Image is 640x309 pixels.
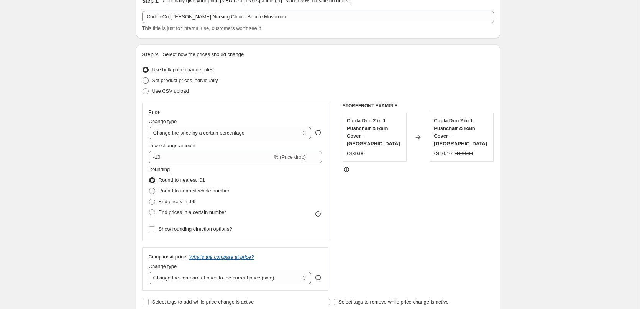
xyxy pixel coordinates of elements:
[338,299,449,305] span: Select tags to remove while price change is active
[162,51,244,58] p: Select how the prices should change
[149,263,177,269] span: Change type
[149,151,272,163] input: -15
[142,51,160,58] h2: Step 2.
[159,177,205,183] span: Round to nearest .01
[152,299,254,305] span: Select tags to add while price change is active
[274,154,306,160] span: % (Price drop)
[455,150,473,158] strike: €489.00
[434,118,487,146] span: Cupla Duo 2 in 1 Pushchair & Rain Cover - [GEOGRAPHIC_DATA]
[159,188,230,194] span: Round to nearest whole number
[314,274,322,281] div: help
[159,226,232,232] span: Show rounding direction options?
[142,11,494,23] input: 30% off holiday sale
[159,209,226,215] span: End prices in a certain number
[347,150,365,158] div: €489.00
[149,109,160,115] h3: Price
[347,118,400,146] span: Cupla Duo 2 in 1 Pushchair & Rain Cover - [GEOGRAPHIC_DATA]
[152,67,213,72] span: Use bulk price change rules
[343,103,494,109] h6: STOREFRONT EXAMPLE
[142,25,261,31] span: This title is just for internal use, customers won't see it
[149,118,177,124] span: Change type
[314,129,322,136] div: help
[149,143,196,148] span: Price change amount
[159,199,196,204] span: End prices in .99
[152,77,218,83] span: Set product prices individually
[149,166,170,172] span: Rounding
[434,150,452,158] div: €440.10
[152,88,189,94] span: Use CSV upload
[149,254,186,260] h3: Compare at price
[189,254,254,260] button: What's the compare at price?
